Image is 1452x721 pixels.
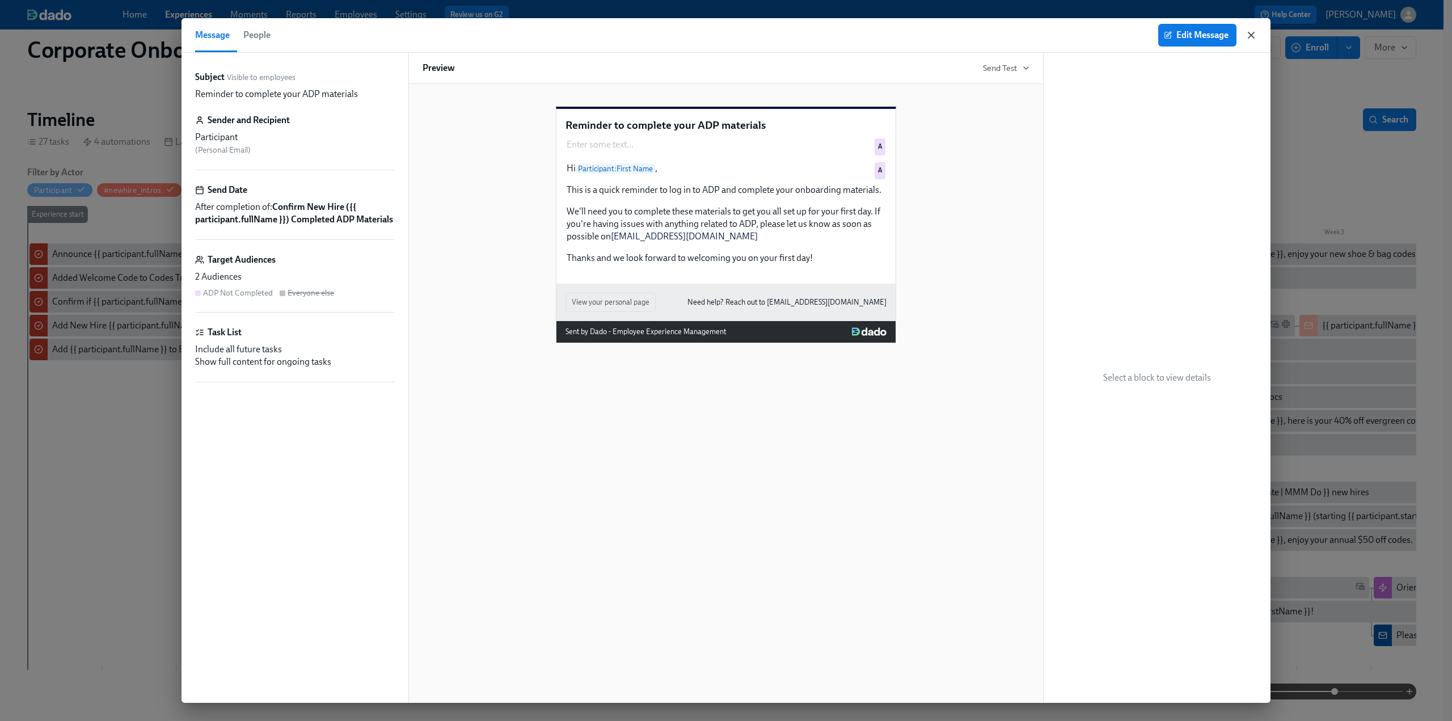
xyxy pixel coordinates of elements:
[875,138,885,155] div: Used by ADP Not Completed audience
[983,62,1029,74] button: Send Test
[1044,53,1270,703] div: Select a block to view details
[195,356,395,368] div: Show full content for ongoing tasks
[288,288,334,298] div: Everyone else
[227,72,296,83] span: Visible to employees
[195,71,225,83] label: Subject
[208,326,242,339] h6: Task List
[565,326,726,338] div: Sent by Dado - Employee Experience Management
[203,288,273,298] div: ADP Not Completed
[243,27,271,43] span: People
[195,343,395,356] div: Include all future tasks
[565,118,887,133] p: Reminder to complete your ADP materials
[195,201,393,225] strong: Confirm New Hire (​{​{ participant.fullName }}) Completed ADP Materials
[1158,24,1236,47] button: Edit Message
[195,131,395,144] div: Participant
[208,114,290,127] h6: Sender and Recipient
[423,62,455,74] h6: Preview
[195,201,395,226] span: After completion of:
[565,161,887,265] div: HiParticipant:First Name, This is a quick reminder to log in to ADP and complete your onboarding ...
[195,145,251,155] span: ( Personal Email )
[572,297,649,308] span: View your personal page
[565,137,887,152] div: Enter some text...A
[1166,29,1229,41] span: Edit Message
[565,293,656,312] button: View your personal page
[195,27,230,43] span: Message
[195,271,395,283] div: 2 Audiences
[875,162,885,179] div: Used by ADP Not Completed audience
[852,327,887,336] img: Dado
[208,254,276,266] h6: Target Audiences
[195,88,358,100] p: Reminder to complete your ADP materials
[687,296,887,309] a: Need help? Reach out to [EMAIL_ADDRESS][DOMAIN_NAME]
[208,184,247,196] h6: Send Date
